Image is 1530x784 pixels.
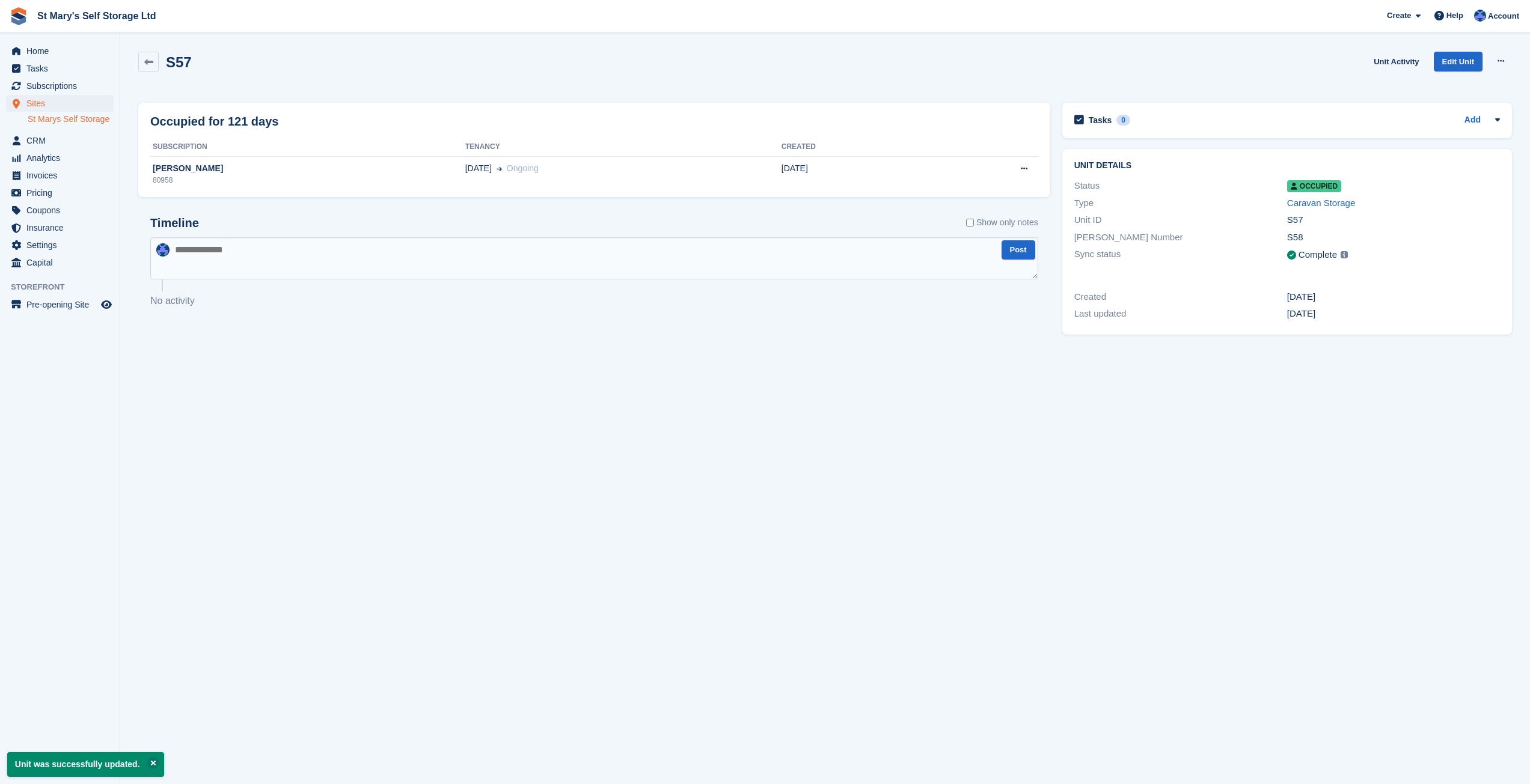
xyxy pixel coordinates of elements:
a: menu [6,77,114,94]
a: menu [6,43,114,59]
a: menu [6,95,114,112]
a: St Marys Self Storage [28,114,114,125]
a: menu [6,202,114,219]
a: Unit Activity [1369,52,1424,71]
span: Storefront [11,281,120,293]
th: Created [782,138,929,157]
div: [DATE] [1287,290,1500,304]
a: Edit Unit [1434,52,1483,71]
a: menu [6,167,114,184]
a: menu [6,150,114,166]
th: Subscription [150,138,465,157]
div: [DATE] [1287,307,1500,321]
img: icon-info-grey-7440780725fd019a000dd9b08b2336e03edf1995a4989e88bcd33f0948082b44.svg [1341,251,1348,258]
span: Analytics [26,150,99,166]
span: Help [1446,10,1463,22]
div: Sync status [1074,248,1287,263]
div: Last updated [1074,307,1287,321]
h2: Tasks [1089,115,1112,126]
span: Coupons [26,202,99,219]
h2: Timeline [150,216,199,230]
img: Matthew Keenan [1474,10,1486,22]
a: St Mary's Self Storage Ltd [32,6,161,26]
a: menu [6,237,114,254]
span: Tasks [26,60,99,77]
a: menu [6,132,114,149]
div: S58 [1287,231,1500,245]
div: 80958 [150,175,465,186]
div: 0 [1116,115,1130,126]
span: Pricing [26,184,99,201]
p: No activity [150,294,1038,308]
a: Caravan Storage [1287,198,1355,208]
span: Ongoing [507,163,539,173]
div: S57 [1287,213,1500,227]
span: Pre-opening Site [26,296,99,313]
span: Occupied [1287,180,1341,192]
span: Account [1488,10,1519,22]
input: Show only notes [966,216,974,229]
a: Preview store [99,297,114,312]
div: Complete [1299,248,1337,262]
a: menu [6,184,114,201]
span: [DATE] [465,162,492,175]
div: [PERSON_NAME] Number [1074,231,1287,245]
span: Home [26,43,99,59]
h2: S57 [166,54,192,70]
span: Settings [26,237,99,254]
a: menu [6,219,114,236]
div: Status [1074,179,1287,193]
th: Tenancy [465,138,782,157]
span: Insurance [26,219,99,236]
span: CRM [26,132,99,149]
span: Subscriptions [26,77,99,94]
td: [DATE] [782,156,929,192]
img: Matthew Keenan [156,243,170,257]
p: Unit was successfully updated. [7,752,164,777]
img: stora-icon-8386f47178a22dfd0bd8f6a31ec36ba5ce8667c1dd55bd0f319d3a0aa187defe.svg [10,7,28,25]
a: menu [6,296,114,313]
span: Invoices [26,167,99,184]
button: Post [1002,240,1035,260]
span: Capital [26,254,99,271]
label: Show only notes [966,216,1038,229]
a: menu [6,254,114,271]
span: Sites [26,95,99,112]
span: Create [1387,10,1411,22]
div: Type [1074,196,1287,210]
div: Created [1074,290,1287,304]
a: menu [6,60,114,77]
a: Add [1464,114,1481,127]
div: Unit ID [1074,213,1287,227]
h2: Occupied for 121 days [150,112,278,130]
div: [PERSON_NAME] [150,162,465,175]
h2: Unit details [1074,161,1500,171]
